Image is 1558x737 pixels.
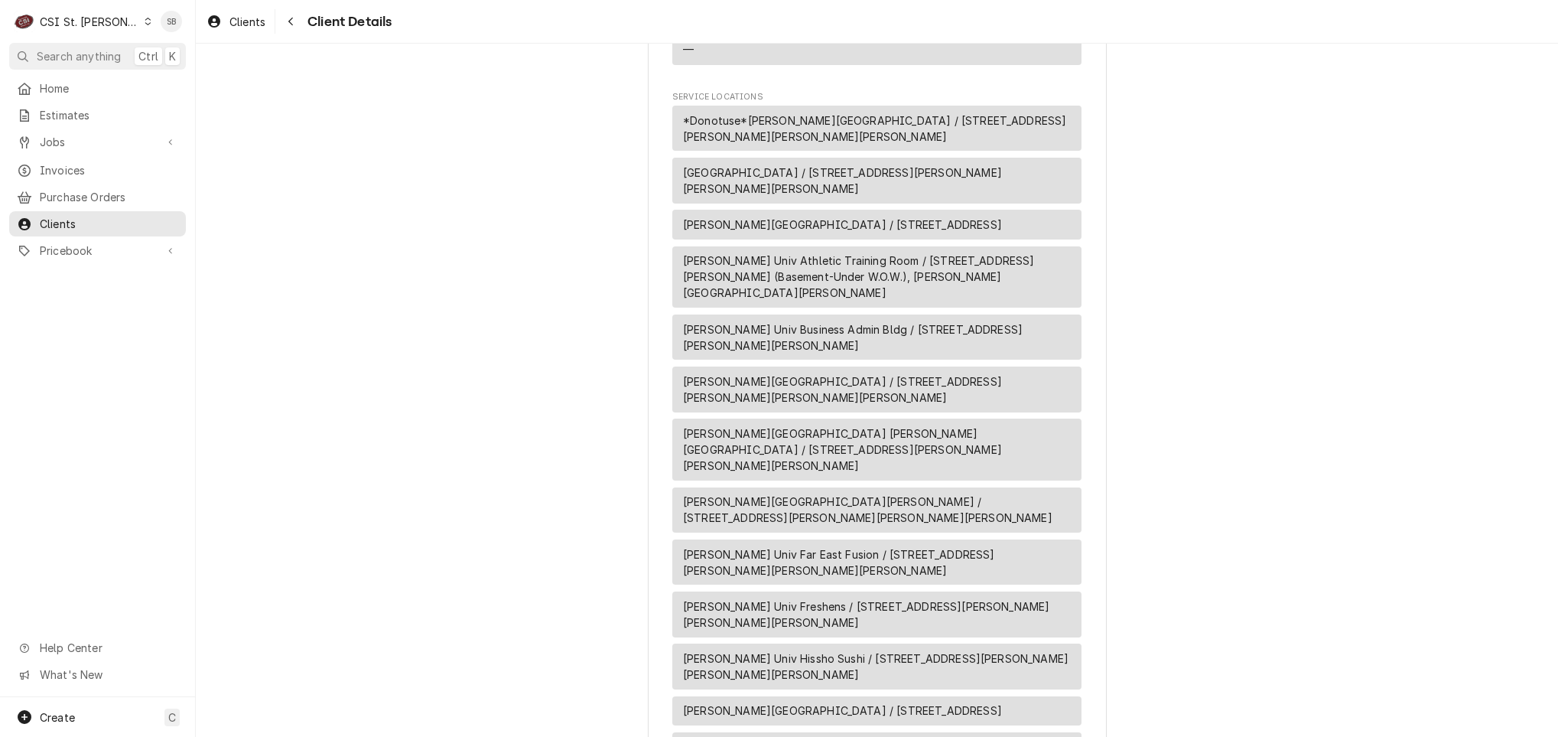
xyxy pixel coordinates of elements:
span: Clients [229,14,265,30]
span: Jobs [40,134,155,150]
div: Service Location [672,696,1081,726]
div: Service Location [672,644,1081,690]
span: [PERSON_NAME] Univ Far East Fusion / [STREET_ADDRESS][PERSON_NAME][PERSON_NAME][PERSON_NAME] [683,546,1071,579]
span: [PERSON_NAME] Univ Athletic Training Room / [STREET_ADDRESS][PERSON_NAME] (Basement-Under W.O.W.)... [683,253,1071,301]
span: [PERSON_NAME][GEOGRAPHIC_DATA] / [STREET_ADDRESS] [683,703,1002,719]
div: Service Location [672,246,1081,308]
div: Service Location [672,592,1081,638]
span: [PERSON_NAME] Univ Hissho Sushi / [STREET_ADDRESS][PERSON_NAME][PERSON_NAME][PERSON_NAME] [683,651,1071,683]
a: Invoices [9,158,186,183]
a: Go to Jobs [9,129,186,155]
span: Purchase Orders [40,189,178,205]
div: Service Location [672,419,1081,481]
span: [PERSON_NAME][GEOGRAPHIC_DATA][PERSON_NAME] / [STREET_ADDRESS][PERSON_NAME][PERSON_NAME][PERSON_N... [683,494,1071,526]
div: Service Location [672,158,1081,204]
a: Clients [9,211,186,236]
span: [PERSON_NAME][GEOGRAPHIC_DATA] / [STREET_ADDRESS] [683,217,1002,233]
a: Home [9,76,186,101]
div: Service Location [672,540,1081,585]
a: Go to What's New [9,662,186,687]
a: Clients [200,9,272,34]
span: Invoices [40,162,178,178]
span: Search anything [37,48,121,64]
div: Service Location [672,367,1081,413]
div: — [683,41,694,57]
span: [GEOGRAPHIC_DATA] / [STREET_ADDRESS][PERSON_NAME][PERSON_NAME][PERSON_NAME] [683,165,1071,197]
div: C [14,11,35,32]
button: Search anythingCtrlK [9,43,186,70]
a: Go to Help Center [9,635,186,660]
span: Help Center [40,640,177,656]
div: CSI St. Louis's Avatar [14,11,35,32]
span: Service Locations [672,91,1081,103]
div: Service Location [672,106,1081,152]
span: What's New [40,667,177,683]
a: Estimates [9,103,186,128]
span: Clients [40,216,178,232]
div: CSI St. [PERSON_NAME] [40,14,139,30]
span: Client Details [303,11,392,32]
a: Go to Pricebook [9,238,186,263]
span: [PERSON_NAME][GEOGRAPHIC_DATA] / [STREET_ADDRESS][PERSON_NAME][PERSON_NAME][PERSON_NAME] [683,373,1071,406]
span: *Donotuse*[PERSON_NAME][GEOGRAPHIC_DATA] / [STREET_ADDRESS][PERSON_NAME][PERSON_NAME][PERSON_NAME] [683,113,1071,145]
span: K [169,48,176,64]
span: Estimates [40,107,178,123]
span: Create [40,711,75,724]
div: Service Location [672,210,1081,240]
div: Shayla Bell's Avatar [161,11,182,32]
span: [PERSON_NAME][GEOGRAPHIC_DATA] [PERSON_NAME][GEOGRAPHIC_DATA] / [STREET_ADDRESS][PERSON_NAME][PER... [683,426,1071,474]
div: SB [161,11,182,32]
button: Navigate back [278,9,303,34]
span: Pricebook [40,243,155,259]
span: C [168,709,176,726]
span: [PERSON_NAME] Univ Freshens / [STREET_ADDRESS][PERSON_NAME][PERSON_NAME][PERSON_NAME] [683,598,1071,631]
span: Ctrl [138,48,158,64]
span: Home [40,80,178,96]
div: Service Location [672,488,1081,533]
span: [PERSON_NAME] Univ Business Admin Bldg / [STREET_ADDRESS][PERSON_NAME][PERSON_NAME] [683,321,1071,354]
div: Service Location [672,315,1081,360]
a: Purchase Orders [9,184,186,210]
